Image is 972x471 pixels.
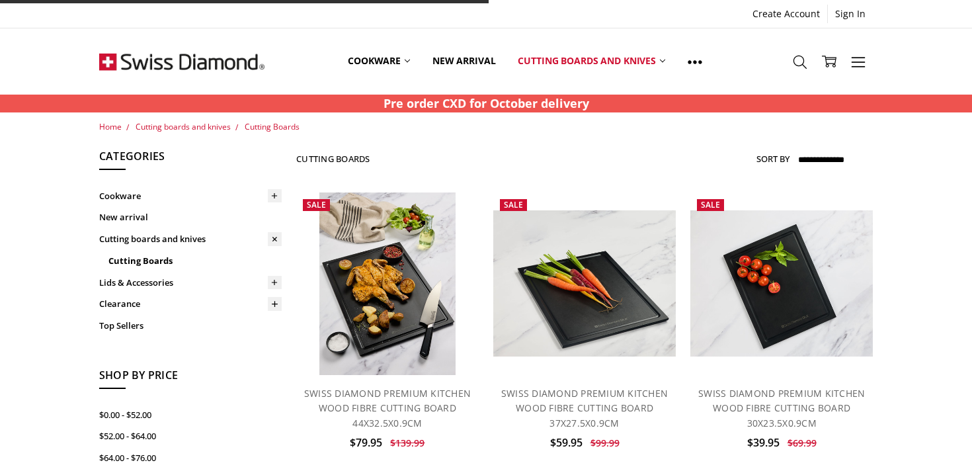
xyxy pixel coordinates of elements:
[493,193,676,375] a: SWISS DIAMOND PREMIUM KITCHEN WOOD FIBRE CUTTING BOARD 37X27.5X0.9CM
[745,5,827,23] a: Create Account
[319,193,456,375] img: SWISS DIAMOND PREMIUM KITCHEN WOOD FIBRE CUTTING BOARD 44X32.5X0.9CM
[384,95,589,111] strong: Pre order CXD for October delivery
[307,199,326,210] span: Sale
[99,315,282,337] a: Top Sellers
[504,199,523,210] span: Sale
[304,387,471,429] a: SWISS DIAMOND PREMIUM KITCHEN WOOD FIBRE CUTTING BOARD 44X32.5X0.9CM
[99,367,282,390] h5: Shop By Price
[590,437,620,449] span: $99.99
[550,435,583,450] span: $59.95
[99,206,282,228] a: New arrival
[701,199,720,210] span: Sale
[756,148,790,169] label: Sort By
[99,28,264,95] img: Free Shipping On Every Order
[99,404,282,426] a: $0.00 - $52.00
[350,435,382,450] span: $79.95
[136,121,231,132] a: Cutting boards and knives
[296,153,370,164] h1: Cutting Boards
[99,121,122,132] a: Home
[493,210,676,357] img: SWISS DIAMOND PREMIUM KITCHEN WOOD FIBRE CUTTING BOARD 37X27.5X0.9CM
[421,32,506,91] a: New arrival
[506,32,676,91] a: Cutting boards and knives
[747,435,780,450] span: $39.95
[99,425,282,447] a: $52.00 - $64.00
[828,5,873,23] a: Sign In
[788,437,817,449] span: $69.99
[245,121,300,132] a: Cutting Boards
[108,250,282,272] a: Cutting Boards
[390,437,425,449] span: $139.99
[698,387,865,429] a: SWISS DIAMOND PREMIUM KITCHEN WOOD FIBRE CUTTING BOARD 30X23.5X0.9CM
[337,32,421,91] a: Cookware
[690,210,873,357] img: SWISS DIAMOND PREMIUM KITCHEN WOOD FIBRE CUTTING BOARD 30X23.5X0.9CM
[501,387,668,429] a: SWISS DIAMOND PREMIUM KITCHEN WOOD FIBRE CUTTING BOARD 37X27.5X0.9CM
[296,193,479,375] a: SWISS DIAMOND PREMIUM KITCHEN WOOD FIBRE CUTTING BOARD 44X32.5X0.9CM
[690,193,873,375] a: SWISS DIAMOND PREMIUM KITCHEN WOOD FIBRE CUTTING BOARD 30X23.5X0.9CM
[99,148,282,171] h5: Categories
[99,228,282,250] a: Cutting boards and knives
[99,293,282,315] a: Clearance
[99,185,282,207] a: Cookware
[676,32,713,91] a: Show All
[99,272,282,294] a: Lids & Accessories
[99,447,282,469] a: $64.00 - $76.00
